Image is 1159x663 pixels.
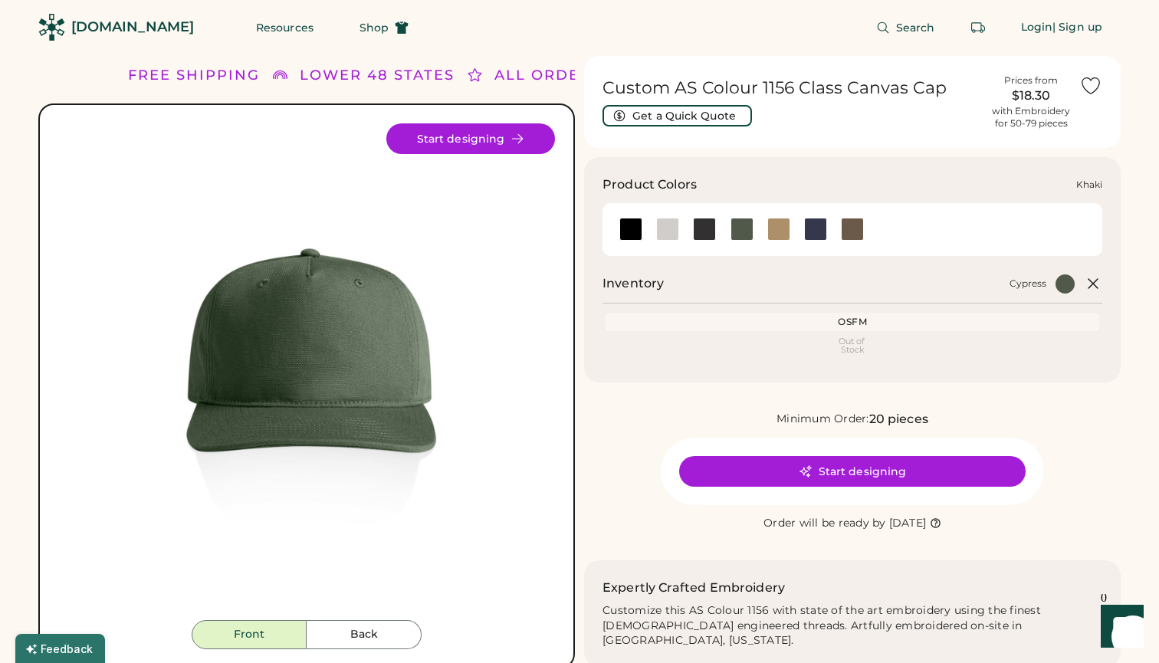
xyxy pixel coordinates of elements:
[307,620,422,649] button: Back
[963,12,993,43] button: Retrieve an order
[192,620,307,649] button: Front
[300,65,455,86] div: LOWER 48 STATES
[238,12,332,43] button: Resources
[341,12,427,43] button: Shop
[992,105,1070,130] div: with Embroidery for 50-79 pieces
[494,65,601,86] div: ALL ORDERS
[602,274,664,293] h2: Inventory
[896,22,935,33] span: Search
[869,410,928,428] div: 20 pieces
[360,22,389,33] span: Shop
[602,105,752,126] button: Get a Quick Quote
[38,14,65,41] img: Rendered Logo - Screens
[58,123,555,620] img: 1156 - Cypress Front Image
[1086,594,1152,660] iframe: Front Chat
[58,123,555,620] div: 1156 Style Image
[609,316,1096,328] div: OSFM
[1021,20,1053,35] div: Login
[386,123,555,154] button: Start designing
[609,337,1096,354] div: Out of Stock
[602,579,785,597] h2: Expertly Crafted Embroidery
[71,18,194,37] div: [DOMAIN_NAME]
[763,516,886,531] div: Order will be ready by
[679,456,1026,487] button: Start designing
[776,412,869,427] div: Minimum Order:
[1052,20,1102,35] div: | Sign up
[992,87,1070,105] div: $18.30
[889,516,927,531] div: [DATE]
[1010,277,1046,290] div: Cypress
[128,65,260,86] div: FREE SHIPPING
[858,12,954,43] button: Search
[1076,179,1102,191] div: Khaki
[602,176,697,194] h3: Product Colors
[602,603,1102,649] div: Customize this AS Colour 1156 with state of the art embroidery using the finest [DEMOGRAPHIC_DATA...
[1004,74,1058,87] div: Prices from
[602,77,983,99] h1: Custom AS Colour 1156 Class Canvas Cap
